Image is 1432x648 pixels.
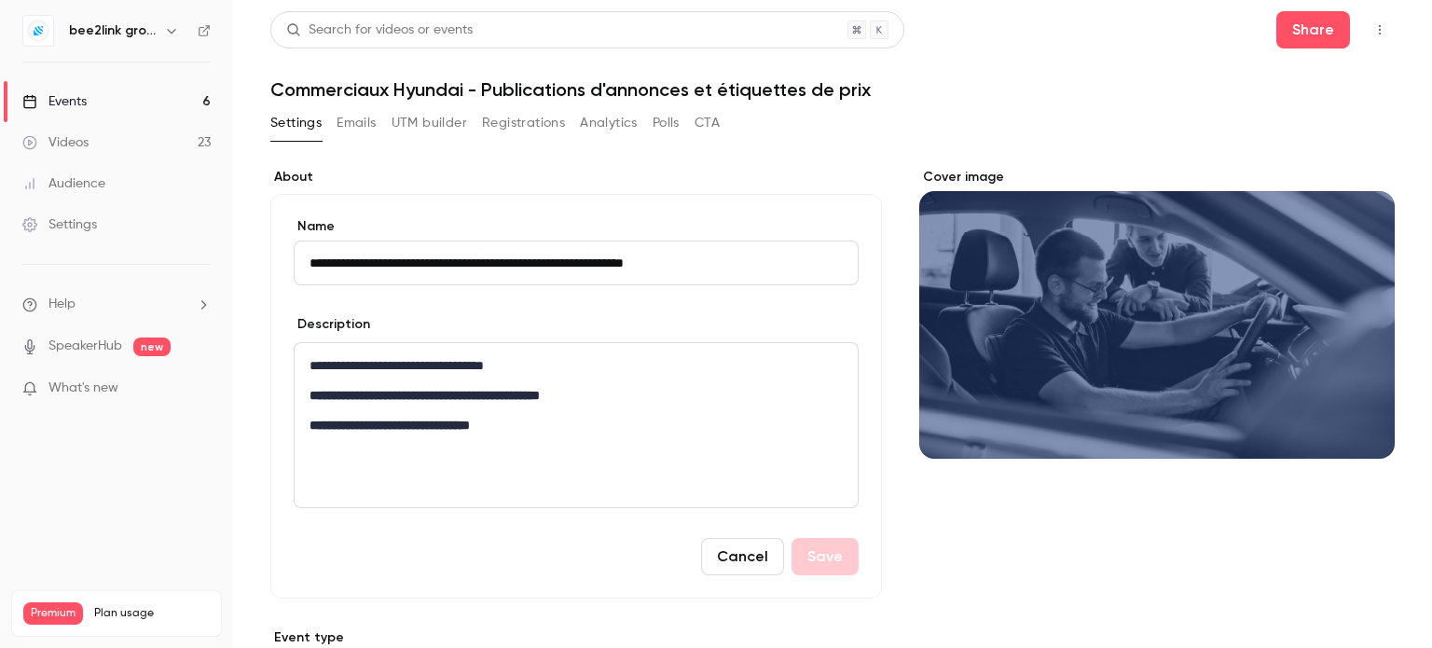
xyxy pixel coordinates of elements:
button: Registrations [482,108,565,138]
button: CTA [695,108,720,138]
p: Event type [270,628,882,647]
a: SpeakerHub [48,337,122,356]
h6: bee2link group - Formation continue Hyundai [69,21,157,40]
button: Analytics [580,108,638,138]
button: Emails [337,108,376,138]
span: Premium [23,602,83,625]
label: About [270,168,882,186]
button: UTM builder [392,108,467,138]
button: Share [1276,11,1350,48]
iframe: Noticeable Trigger [188,380,211,397]
li: help-dropdown-opener [22,295,211,314]
div: Videos [22,133,89,152]
div: Settings [22,215,97,234]
label: Name [294,217,859,236]
div: editor [295,343,858,507]
section: Cover image [919,168,1395,459]
span: new [133,338,171,356]
h1: Commerciaux Hyundai - Publications d'annonces et étiquettes de prix [270,78,1395,101]
button: Polls [653,108,680,138]
span: What's new [48,379,118,398]
div: Audience [22,174,105,193]
label: Cover image [919,168,1395,186]
button: Settings [270,108,322,138]
span: Help [48,295,76,314]
button: Cancel [701,538,784,575]
label: Description [294,315,370,334]
div: Events [22,92,87,111]
img: bee2link group - Formation continue Hyundai [23,16,53,46]
span: Plan usage [94,606,210,621]
div: Search for videos or events [286,21,473,40]
section: description [294,342,859,508]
